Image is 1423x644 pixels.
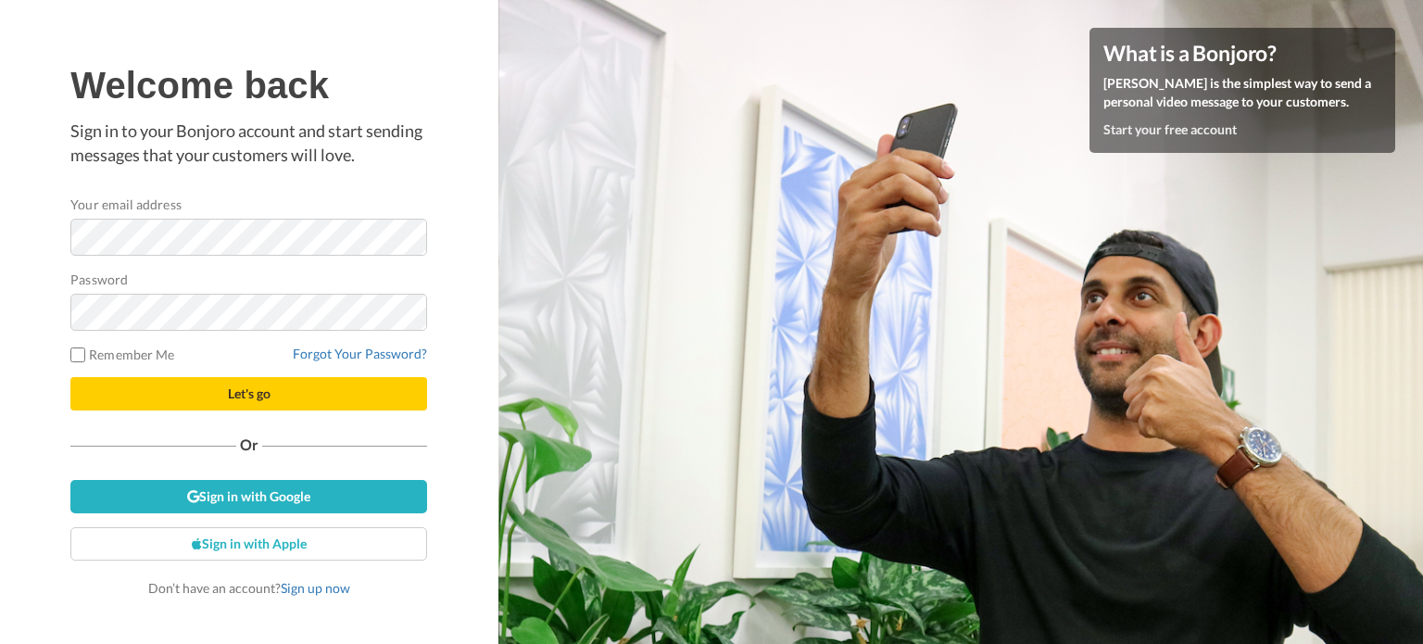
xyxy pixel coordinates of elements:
[70,120,427,167] p: Sign in to your Bonjoro account and start sending messages that your customers will love.
[1103,121,1237,137] a: Start your free account
[70,347,85,362] input: Remember Me
[70,377,427,410] button: Let's go
[281,580,350,596] a: Sign up now
[70,270,128,289] label: Password
[70,345,174,364] label: Remember Me
[236,438,262,451] span: Or
[70,65,427,106] h1: Welcome back
[1103,42,1381,65] h4: What is a Bonjoro?
[70,195,181,214] label: Your email address
[70,480,427,513] a: Sign in with Google
[70,527,427,561] a: Sign in with Apple
[1103,74,1381,111] p: [PERSON_NAME] is the simplest way to send a personal video message to your customers.
[293,346,427,361] a: Forgot Your Password?
[148,580,350,596] span: Don’t have an account?
[228,385,271,401] span: Let's go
